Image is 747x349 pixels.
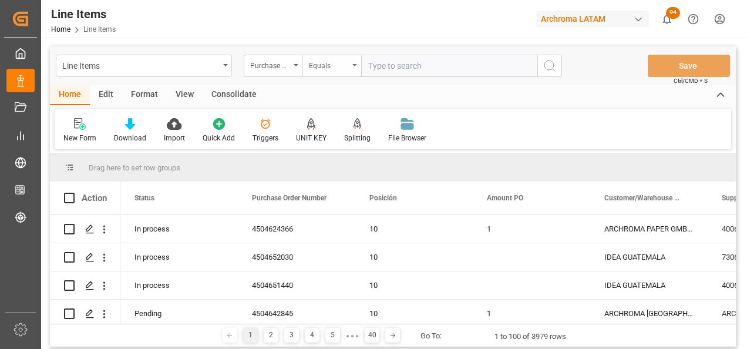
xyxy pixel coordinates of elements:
div: 4504624366 [238,215,355,243]
div: 1 [243,328,258,343]
a: Home [51,25,70,33]
button: Save [648,55,730,77]
div: Press SPACE to select this row. [50,271,120,300]
div: Go To: [420,330,442,342]
div: 10 [369,300,459,327]
div: Download [114,133,146,143]
div: IDEA GUATEMALA [590,271,708,299]
span: Purchase Order Number [252,194,327,202]
div: 10 [369,244,459,271]
span: Posición [369,194,397,202]
div: Action [82,193,107,203]
span: Customer/Warehouse Name [604,194,683,202]
div: 10 [369,272,459,299]
div: 40 [365,328,379,343]
span: Status [134,194,154,202]
input: Type to search [361,55,537,77]
div: Line Items [62,58,219,72]
div: 3 [284,328,299,343]
div: Press SPACE to select this row. [50,243,120,271]
div: New Form [63,133,96,143]
button: Archroma LATAM [536,8,654,30]
div: Pending [120,300,238,327]
div: 2 [264,328,278,343]
div: Press SPACE to select this row. [50,215,120,243]
div: ARCHROMA [GEOGRAPHIC_DATA] S DE RL DE CV ([GEOGRAPHIC_DATA][PERSON_NAME]) [590,300,708,327]
div: In process [120,243,238,271]
div: In process [120,271,238,299]
div: Equals [309,58,349,71]
div: IDEA GUATEMALA [590,243,708,271]
div: Consolidate [203,85,265,105]
div: Format [122,85,167,105]
div: 10 [369,216,459,243]
span: Drag here to set row groups [89,163,180,172]
div: 1 [473,215,590,243]
div: Splitting [344,133,371,143]
button: open menu [244,55,302,77]
div: View [167,85,203,105]
div: 4504651440 [238,271,355,299]
div: In process [120,215,238,243]
div: Quick Add [203,133,235,143]
div: Import [164,133,185,143]
div: 4 [305,328,319,343]
div: UNIT KEY [296,133,327,143]
span: Ctrl/CMD + S [674,76,708,85]
button: open menu [302,55,361,77]
div: 5 [325,328,340,343]
button: show 94 new notifications [654,6,680,32]
div: 1 [473,300,590,327]
div: Edit [90,85,122,105]
div: Line Items [51,5,116,23]
div: Home [50,85,90,105]
div: ● ● ● [346,331,359,340]
div: Archroma LATAM [536,11,649,28]
button: Help Center [680,6,706,32]
div: ARCHROMA PAPER GMBH Y COMPAÑIA, SOC. [590,215,708,243]
div: Press SPACE to select this row. [50,300,120,328]
span: Amount PO [487,194,523,202]
button: open menu [56,55,232,77]
div: 4504642845 [238,300,355,327]
div: File Browser [388,133,426,143]
span: 94 [666,7,680,19]
div: Triggers [253,133,278,143]
div: 1 to 100 of 3979 rows [494,331,566,343]
div: 4504652030 [238,243,355,271]
div: Purchase Order Number [250,58,290,71]
button: search button [537,55,562,77]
